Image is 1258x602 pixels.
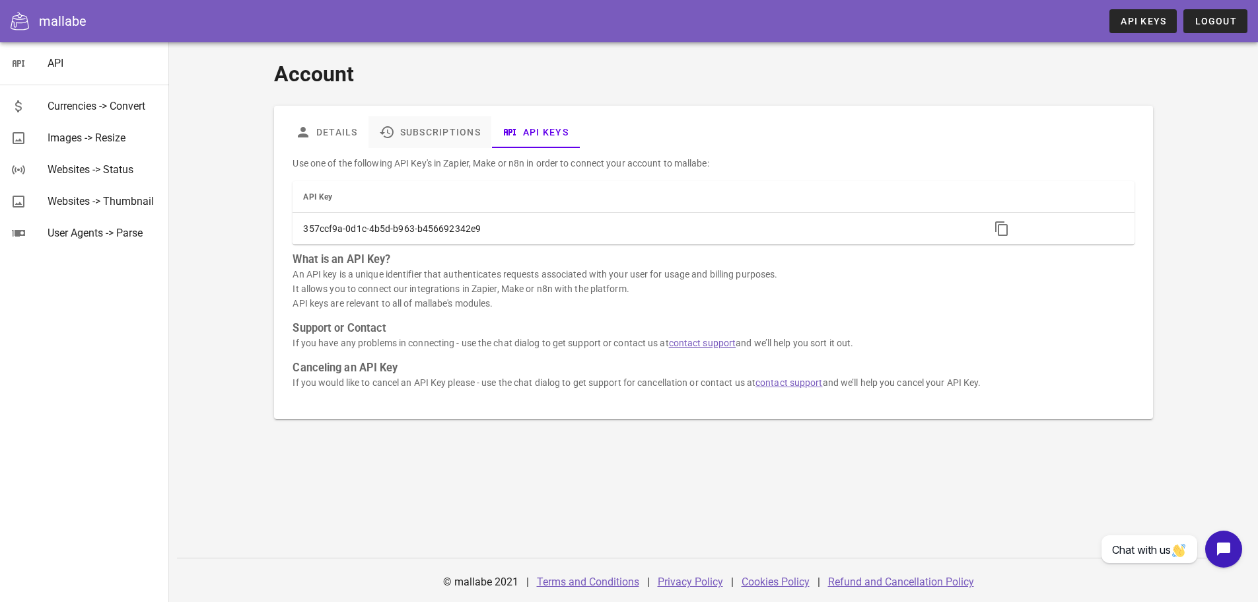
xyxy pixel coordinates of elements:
a: API Keys [1109,9,1177,33]
p: Use one of the following API Key's in Zapier, Make or n8n in order to connect your account to mal... [293,156,1134,170]
p: An API key is a unique identifier that authenticates requests associated with your user for usage... [293,267,1134,311]
div: | [731,566,734,598]
div: © mallabe 2021 [435,566,526,598]
a: Details [285,116,368,148]
div: User Agents -> Parse [48,227,158,239]
div: Websites -> Status [48,163,158,176]
button: Logout [1183,9,1247,33]
a: Refund and Cancellation Policy [828,576,974,588]
a: Cookies Policy [742,576,810,588]
p: If you have any problems in connecting - use the chat dialog to get support or contact us at and ... [293,336,1134,350]
a: Subscriptions [368,116,491,148]
div: Websites -> Thumbnail [48,195,158,207]
td: 357ccf9a-0d1c-4b5d-b963-b456692342e9 [293,213,979,245]
h1: Account [274,58,1152,90]
div: mallabe [39,11,87,31]
span: API Keys [1120,16,1166,26]
p: If you would like to cancel an API Key please - use the chat dialog to get support for cancellati... [293,375,1134,390]
a: contact support [669,338,736,348]
span: API Key [303,192,332,202]
th: API Key: Not sorted. Activate to sort ascending. [293,181,979,213]
a: API Keys [491,116,579,148]
div: API [48,57,158,69]
a: contact support [755,377,823,388]
h3: Canceling an API Key [293,361,1134,375]
div: Currencies -> Convert [48,100,158,112]
h3: What is an API Key? [293,252,1134,267]
div: Images -> Resize [48,132,158,144]
h3: Support or Contact [293,321,1134,336]
div: | [526,566,529,598]
a: Terms and Conditions [537,576,639,588]
div: | [647,566,650,598]
a: Privacy Policy [658,576,723,588]
span: Logout [1194,16,1237,26]
div: | [818,566,820,598]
